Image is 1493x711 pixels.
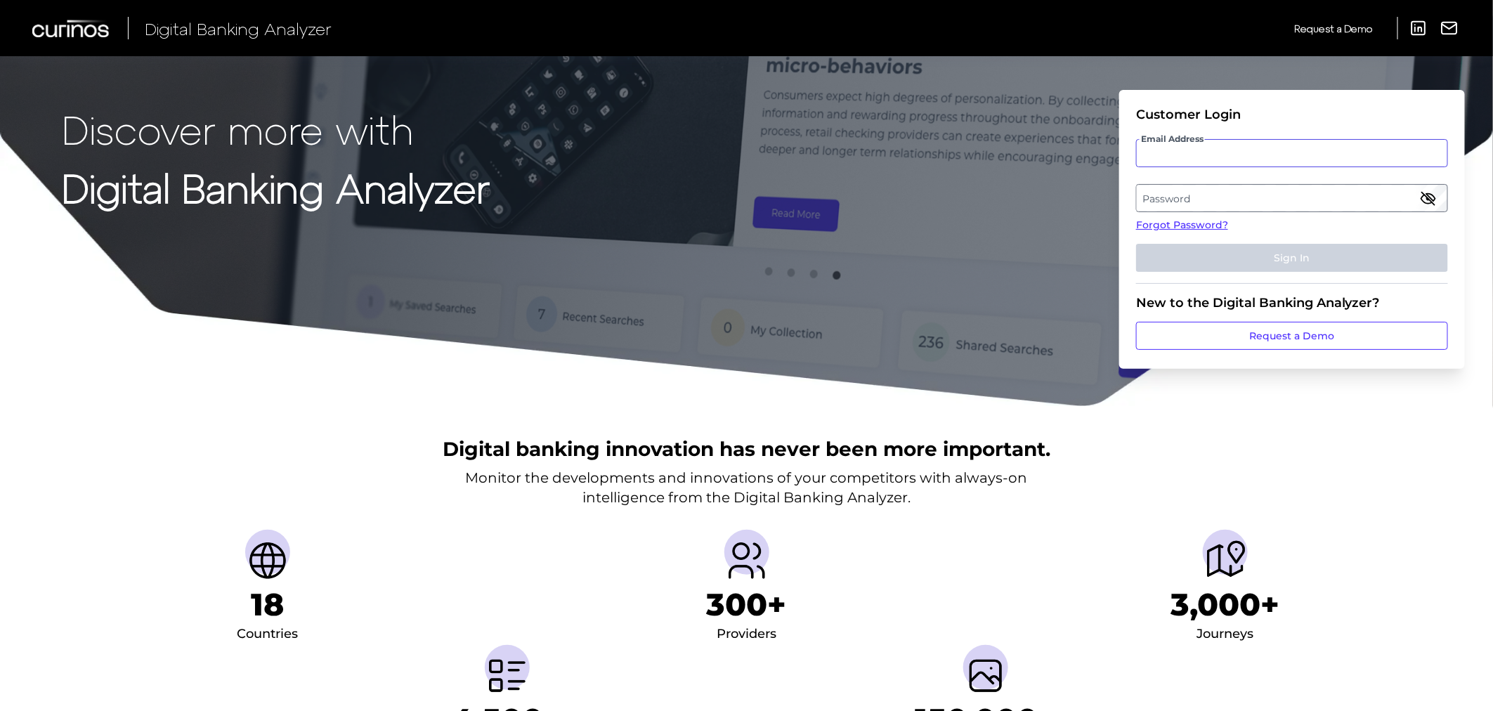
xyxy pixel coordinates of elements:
h1: 300+ [707,586,787,623]
strong: Digital Banking Analyzer [62,164,490,211]
div: Providers [717,623,776,646]
img: Screenshots [963,653,1008,698]
a: Request a Demo [1136,322,1448,350]
div: Customer Login [1136,107,1448,122]
img: Countries [245,538,290,583]
a: Request a Demo [1294,17,1373,40]
span: Request a Demo [1294,22,1373,34]
p: Monitor the developments and innovations of your competitors with always-on intelligence from the... [466,468,1028,507]
button: Sign In [1136,244,1448,272]
img: Metrics [485,653,530,698]
p: Discover more with [62,107,490,151]
span: Email Address [1140,133,1205,145]
h1: 18 [251,586,284,623]
label: Password [1137,185,1447,211]
a: Forgot Password? [1136,218,1448,233]
h1: 3,000+ [1171,586,1280,623]
span: Digital Banking Analyzer [145,18,332,39]
div: Journeys [1197,623,1254,646]
img: Curinos [32,20,111,37]
h2: Digital banking innovation has never been more important. [443,436,1050,462]
div: Countries [237,623,298,646]
div: New to the Digital Banking Analyzer? [1136,295,1448,311]
img: Journeys [1203,538,1248,583]
img: Providers [724,538,769,583]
